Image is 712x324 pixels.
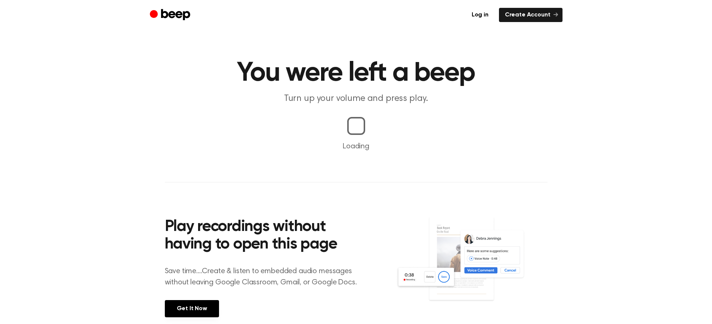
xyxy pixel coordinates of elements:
[150,8,192,22] a: Beep
[396,216,547,317] img: Voice Comments on Docs and Recording Widget
[213,93,500,105] p: Turn up your volume and press play.
[165,300,219,317] a: Get It Now
[165,60,548,87] h1: You were left a beep
[499,8,562,22] a: Create Account
[165,218,366,254] h2: Play recordings without having to open this page
[9,141,703,152] p: Loading
[165,266,366,288] p: Save time....Create & listen to embedded audio messages without leaving Google Classroom, Gmail, ...
[466,8,494,22] a: Log in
